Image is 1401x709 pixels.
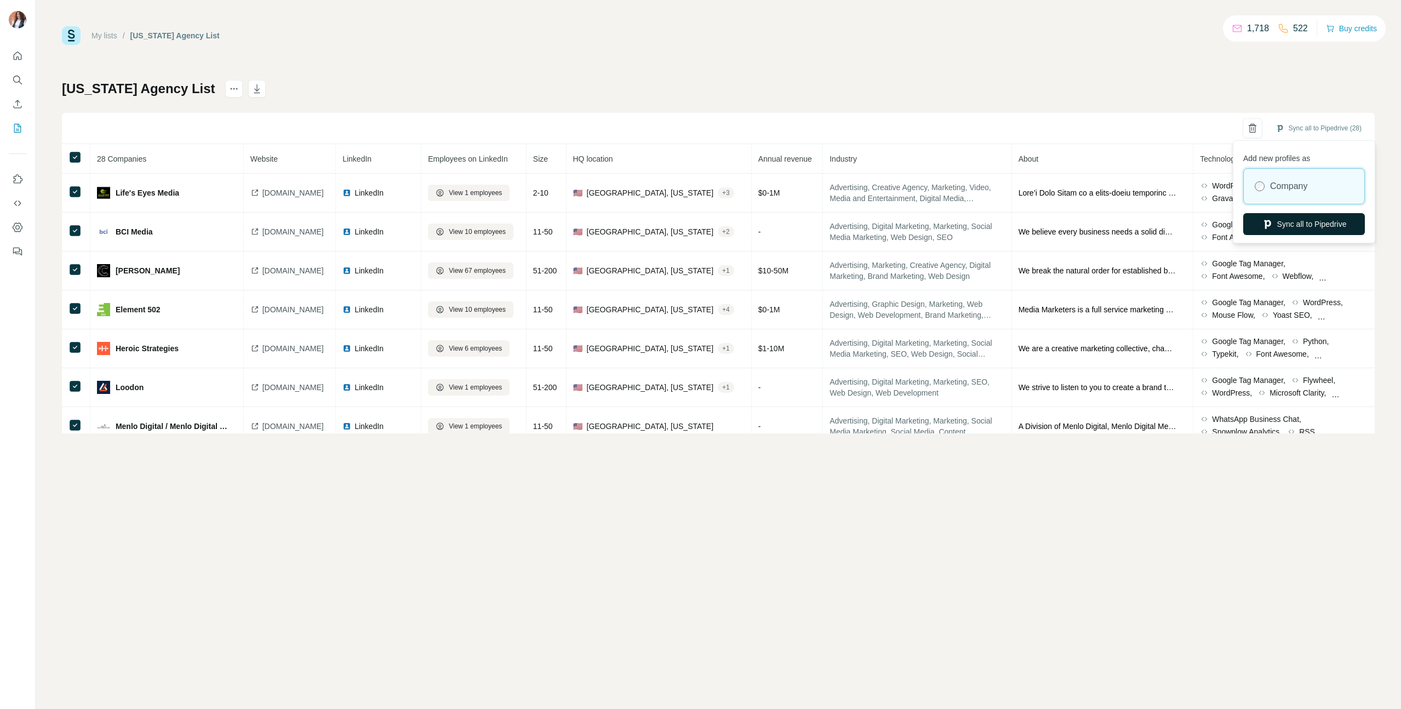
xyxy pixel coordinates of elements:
span: 🇺🇸 [573,226,582,237]
button: Sync all to Pipedrive (28) [1268,120,1369,136]
span: Webflow, [1283,271,1314,282]
span: [DOMAIN_NAME] [262,304,324,315]
span: About [1019,155,1039,163]
button: Enrich CSV [9,94,26,114]
span: Google Tag Manager, [1212,336,1285,347]
span: View 1 employees [449,421,502,431]
h1: [US_STATE] Agency List [62,80,215,98]
span: LinkedIn [354,226,384,237]
span: $ 10-50M [758,266,788,275]
img: company-logo [97,303,110,316]
span: [DOMAIN_NAME] [262,343,324,354]
span: Menlo Digital / Menlo Digital Media [116,421,228,432]
img: Surfe Logo [62,26,81,45]
span: Gravatar, [1212,193,1244,204]
span: View 1 employees [449,188,502,198]
span: Lore’i Dolo Sitam co a elits-doeiu temporinc utlabor. Et dol magn ali enim ad minimve qu nostr, e... [1019,187,1176,198]
span: Snowplow Analytics, [1212,426,1282,437]
button: Feedback [9,242,26,261]
img: LinkedIn logo [342,227,351,236]
span: $ 0-1M [758,305,780,314]
span: Advertising, Graphic Design, Marketing, Web Design, Web Development, Brand Marketing, Digital Mar... [830,299,994,321]
img: LinkedIn logo [342,422,351,431]
span: 🇺🇸 [573,265,582,276]
span: $ 0-1M [758,188,780,197]
button: View 1 employees [428,418,510,434]
span: Element 502 [116,304,161,315]
span: Advertising, Marketing, Creative Agency, Digital Marketing, Brand Marketing, Web Design [830,260,994,282]
span: View 67 employees [449,266,506,276]
button: Buy credits [1326,21,1377,36]
button: View 1 employees [428,379,510,396]
span: BCI Media [116,226,153,237]
button: actions [225,80,243,98]
span: LinkedIn [354,304,384,315]
span: 11-50 [533,305,553,314]
span: Google Tag Manager, [1212,375,1285,386]
span: Advertising, Digital Marketing, Marketing, Social Media Marketing, Social Media, Content Marketin... [830,415,994,437]
span: Technologies [1200,155,1245,163]
span: 2-10 [533,188,548,197]
span: [GEOGRAPHIC_DATA], [US_STATE] [587,382,714,393]
div: + 4 [718,305,734,315]
span: WordPress, [1212,180,1252,191]
span: 11-50 [533,227,553,236]
span: Google Tag Manager, [1212,258,1285,269]
span: [DOMAIN_NAME] [262,187,324,198]
a: My lists [92,31,117,40]
span: Mouse Flow, [1212,310,1255,321]
span: 11-50 [533,344,553,353]
span: Life's Eyes Media [116,187,179,198]
button: View 6 employees [428,340,510,357]
span: 28 Companies [97,155,146,163]
span: LinkedIn [354,421,384,432]
span: Advertising, Digital Marketing, Marketing, Social Media Marketing, Web Design, SEO [830,221,994,243]
p: 522 [1293,22,1308,35]
span: Font Awesome, [1212,232,1265,243]
img: LinkedIn logo [342,188,351,197]
button: Sync all to Pipedrive [1243,213,1365,235]
span: [GEOGRAPHIC_DATA], [US_STATE] [587,187,714,198]
span: Google Tag Manager, [1212,297,1285,308]
button: Quick start [9,46,26,66]
span: 🇺🇸 [573,343,582,354]
span: Font Awesome, [1212,271,1265,282]
span: 🇺🇸 [573,382,582,393]
span: [DOMAIN_NAME] [262,382,324,393]
img: company-logo [97,342,110,355]
span: Heroic Strategies [116,343,179,354]
span: - [758,422,761,431]
div: + 1 [718,266,734,276]
span: - [758,227,761,236]
span: A Division of Menlo Digital, Menlo Digital Media - We're all about Branding, Marketing and Digita... [1019,421,1176,432]
span: Size [533,155,548,163]
span: WordPress, [1303,297,1343,308]
span: LinkedIn [354,343,384,354]
span: LinkedIn [354,265,384,276]
span: 11-50 [533,422,553,431]
span: [DOMAIN_NAME] [262,265,324,276]
span: HQ location [573,155,613,163]
button: View 1 employees [428,185,510,201]
span: Google Tag Manager, [1212,219,1285,230]
span: RSS, [1299,426,1317,437]
span: Annual revenue [758,155,812,163]
span: [DOMAIN_NAME] [262,226,324,237]
button: View 10 employees [428,224,513,240]
span: View 10 employees [449,305,506,315]
span: LinkedIn [342,155,371,163]
span: [GEOGRAPHIC_DATA], [US_STATE] [587,265,714,276]
span: Media Marketers is a full service marketing agency specializing in both traditional and new media... [1019,304,1176,315]
button: Use Surfe API [9,193,26,213]
span: Font Awesome, [1256,348,1309,359]
span: Python, [1303,336,1329,347]
div: + 1 [718,382,734,392]
span: WordPress, [1212,387,1252,398]
span: [GEOGRAPHIC_DATA], [US_STATE] [587,304,714,315]
span: Employees on LinkedIn [428,155,508,163]
span: View 6 employees [449,344,502,353]
span: Advertising, Digital Marketing, Marketing, Social Media Marketing, SEO, Web Design, Social Media [830,338,994,359]
button: My lists [9,118,26,138]
img: company-logo [97,420,110,433]
span: We strive to listen to you to create a brand that you feel great about and that will stand out am... [1019,382,1176,393]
